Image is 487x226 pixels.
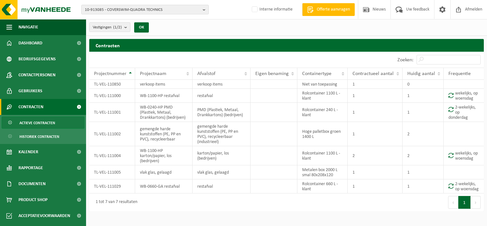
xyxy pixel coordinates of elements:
[18,51,56,67] span: Bedrijfsgegevens
[18,35,42,51] span: Dashboard
[302,71,331,76] span: Containertype
[444,89,484,103] td: wekelijks, op woensdag
[297,80,348,89] td: Niet van toepassing
[348,103,402,122] td: 1
[18,99,43,115] span: Contracten
[353,71,394,76] span: Contractueel aantal
[18,67,55,83] span: Contactpersonen
[403,80,444,89] td: 0
[89,179,135,193] td: TL-VEL-111029
[348,80,402,89] td: 1
[297,89,348,103] td: Rolcontainer 1100 L - klant
[18,176,46,192] span: Documenten
[140,71,166,76] span: Projectnaam
[89,122,135,146] td: TL-VEL-111002
[197,71,215,76] span: Afvalstof
[18,144,38,160] span: Kalender
[448,196,458,209] button: Previous
[81,5,209,14] button: 10-913085 - COVERSWIM-QUADRA TECHNICS
[348,179,402,193] td: 1
[2,130,84,142] a: Historiek contracten
[407,71,435,76] span: Huidig aantal
[135,179,193,193] td: WB-0660-GA restafval
[92,197,137,208] div: 1 tot 7 van 7 resultaten
[297,165,348,179] td: Metalen box 2000 L smal 80x208x120
[315,6,352,13] span: Offerte aanvragen
[193,103,251,122] td: PMD (Plastiek, Metaal, Drankkartons) (bedrijven)
[471,196,481,209] button: Next
[348,89,402,103] td: 1
[89,22,130,32] button: Vestigingen(1/2)
[403,179,444,193] td: 1
[135,80,193,89] td: verkoop items
[135,165,193,179] td: vlak glas, gelaagd
[89,165,135,179] td: TL-VEL-111005
[193,179,251,193] td: restafval
[18,208,70,224] span: Acceptatievoorwaarden
[348,122,402,146] td: 1
[255,71,289,76] span: Eigen benaming
[193,146,251,165] td: karton/papier, los (bedrijven)
[403,146,444,165] td: 2
[193,80,251,89] td: verkoop items
[19,117,55,129] span: Actieve contracten
[193,165,251,179] td: vlak glas, gelaagd
[19,131,59,143] span: Historiek contracten
[93,23,122,32] span: Vestigingen
[18,19,38,35] span: Navigatie
[89,39,484,51] h2: Contracten
[135,89,193,103] td: WB-1100-HP restafval
[297,179,348,193] td: Rolcontainer 660 L - klant
[135,146,193,165] td: WB-1100-HP karton/papier, los (bedrijven)
[403,165,444,179] td: 1
[444,179,484,193] td: 2-wekelijks, op woensdag
[297,103,348,122] td: Rolcontainer 240 L - klant
[348,146,402,165] td: 2
[18,192,47,208] span: Product Shop
[302,3,355,16] a: Offerte aanvragen
[397,57,413,63] label: Zoeken:
[18,160,43,176] span: Rapportage
[403,103,444,122] td: 1
[193,122,251,146] td: gemengde harde kunststoffen (PE, PP en PVC), recycleerbaar (industrieel)
[113,25,122,29] count: (1/2)
[135,122,193,146] td: gemengde harde kunststoffen (PE, PP en PVC), recycleerbaar
[444,146,484,165] td: wekelijks, op woensdag
[444,103,484,122] td: 2-wekelijks, op donderdag
[134,22,149,33] button: OK
[18,83,42,99] span: Gebruikers
[251,5,293,14] label: Interne informatie
[297,122,348,146] td: Hoge palletbox groen 1400 L
[193,89,251,103] td: restafval
[2,117,84,129] a: Actieve contracten
[89,103,135,122] td: TL-VEL-111001
[403,122,444,146] td: 2
[348,165,402,179] td: 1
[403,89,444,103] td: 1
[89,89,135,103] td: TL-VEL-111000
[448,71,471,76] span: Frequentie
[85,5,200,15] span: 10-913085 - COVERSWIM-QUADRA TECHNICS
[135,103,193,122] td: WB-0240-HP PMD (Plastiek, Metaal, Drankkartons) (bedrijven)
[297,146,348,165] td: Rolcontainer 1100 L - klant
[89,146,135,165] td: TL-VEL-111004
[94,71,127,76] span: Projectnummer
[89,80,135,89] td: TL-VEL-110850
[458,196,471,209] button: 1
